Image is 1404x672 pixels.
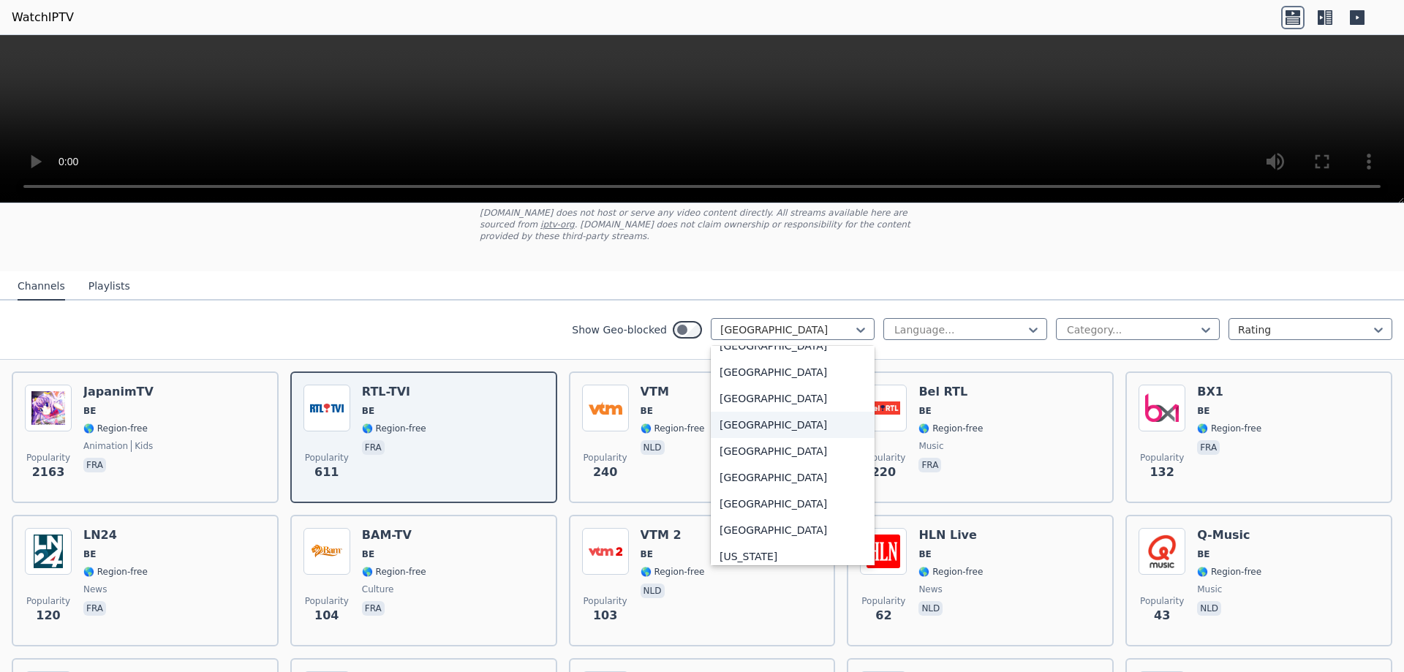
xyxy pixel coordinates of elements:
span: 43 [1154,607,1170,624]
span: music [1197,584,1222,595]
h6: BX1 [1197,385,1261,399]
div: [US_STATE] [711,543,875,570]
div: [GEOGRAPHIC_DATA] [711,333,875,359]
h6: JapanimTV [83,385,154,399]
img: Q-Music [1139,528,1185,575]
img: VTM [582,385,629,431]
span: 2163 [32,464,65,481]
div: [GEOGRAPHIC_DATA] [711,412,875,438]
button: Playlists [88,273,130,301]
span: Popularity [861,595,905,607]
h6: Q-Music [1197,528,1261,543]
span: kids [131,440,153,452]
span: Popularity [861,452,905,464]
span: BE [918,405,931,417]
img: BX1 [1139,385,1185,431]
span: 🌎 Region-free [1197,566,1261,578]
span: BE [1197,548,1209,560]
span: 611 [314,464,339,481]
img: HLN Live [860,528,907,575]
img: Bel RTL [860,385,907,431]
h6: BAM-TV [362,528,426,543]
p: nld [641,584,665,598]
img: RTL-TVI [303,385,350,431]
span: BE [918,548,931,560]
span: 🌎 Region-free [918,423,983,434]
span: Popularity [26,452,70,464]
span: BE [641,548,653,560]
span: 🌎 Region-free [1197,423,1261,434]
span: BE [362,548,374,560]
a: WatchIPTV [12,9,74,26]
p: fra [918,458,941,472]
span: 220 [872,464,896,481]
span: 🌎 Region-free [83,566,148,578]
span: 🌎 Region-free [362,566,426,578]
h6: RTL-TVI [362,385,426,399]
label: Show Geo-blocked [572,322,667,337]
span: 240 [593,464,617,481]
span: animation [83,440,128,452]
span: news [83,584,107,595]
p: fra [1197,440,1220,455]
span: music [918,440,943,452]
span: 120 [36,607,60,624]
p: [DOMAIN_NAME] does not host or serve any video content directly. All streams available here are s... [480,207,924,242]
div: [GEOGRAPHIC_DATA] [711,517,875,543]
p: nld [1197,601,1221,616]
span: Popularity [584,595,627,607]
img: BAM-TV [303,528,350,575]
h6: HLN Live [918,528,983,543]
div: [GEOGRAPHIC_DATA] [711,438,875,464]
span: 🌎 Region-free [362,423,426,434]
span: 132 [1150,464,1174,481]
span: Popularity [1140,452,1184,464]
span: BE [83,548,96,560]
span: Popularity [1140,595,1184,607]
span: 🌎 Region-free [641,423,705,434]
p: fra [362,440,385,455]
p: fra [362,601,385,616]
img: JapanimTV [25,385,72,431]
img: VTM 2 [582,528,629,575]
span: Popularity [584,452,627,464]
span: Popularity [305,595,349,607]
span: 🌎 Region-free [641,566,705,578]
h6: VTM [641,385,705,399]
span: 62 [875,607,891,624]
span: 104 [314,607,339,624]
span: 🌎 Region-free [918,566,983,578]
p: fra [83,458,106,472]
span: Popularity [305,452,349,464]
span: culture [362,584,394,595]
p: nld [641,440,665,455]
span: BE [83,405,96,417]
button: Channels [18,273,65,301]
span: 🌎 Region-free [83,423,148,434]
span: BE [1197,405,1209,417]
p: fra [83,601,106,616]
span: BE [362,405,374,417]
span: news [918,584,942,595]
h6: LN24 [83,528,148,543]
span: 103 [593,607,617,624]
a: iptv-org [540,219,575,230]
h6: Bel RTL [918,385,983,399]
span: Popularity [26,595,70,607]
img: LN24 [25,528,72,575]
h6: VTM 2 [641,528,705,543]
p: nld [918,601,943,616]
span: BE [641,405,653,417]
div: [GEOGRAPHIC_DATA] [711,359,875,385]
div: [GEOGRAPHIC_DATA] [711,464,875,491]
div: [GEOGRAPHIC_DATA] [711,385,875,412]
div: [GEOGRAPHIC_DATA] [711,491,875,517]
